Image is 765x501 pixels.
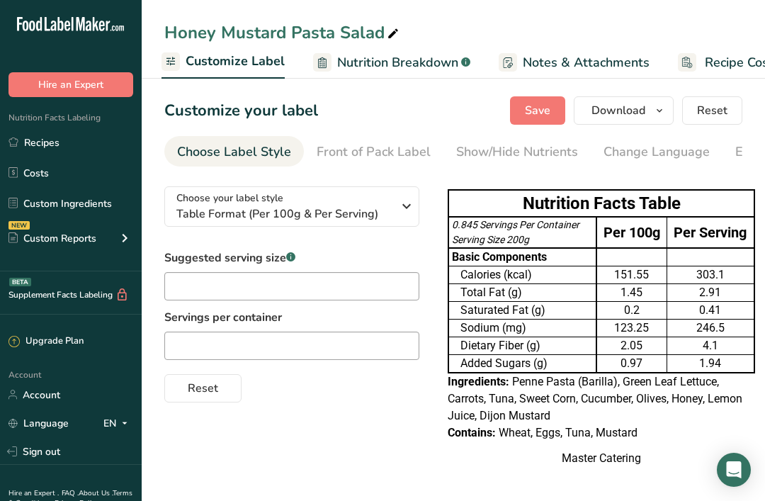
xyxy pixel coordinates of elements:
h1: Customize your label [164,99,318,123]
div: 1.45 [600,284,663,301]
td: Basic Components [448,248,596,266]
span: Download [591,102,645,119]
div: Choose Label Style [177,142,291,162]
div: 2.91 [670,284,752,301]
span: Serving Size [452,234,504,245]
div: 0.97 [600,355,663,372]
div: EN [103,415,133,432]
div: 1.94 [670,355,752,372]
div: 246.5 [670,320,752,337]
label: Servings per container [164,309,419,326]
span: Wheat, Eggs, Tuna, Mustard [499,426,637,439]
button: Reset [164,374,242,403]
span: Save [525,102,550,119]
a: Nutrition Breakdown [313,47,470,79]
span: Reset [697,102,727,119]
td: Per Serving [667,217,754,248]
a: Hire an Expert . [8,488,59,498]
a: Customize Label [161,45,285,79]
div: 0.2 [600,302,663,319]
span: Reset [188,380,218,397]
div: Honey Mustard Pasta Salad [164,20,402,45]
div: 2.05 [600,337,663,354]
td: Total Fat (g) [448,284,596,302]
div: 151.55 [600,266,663,283]
div: BETA [9,278,31,286]
div: Change Language [603,142,710,162]
div: 303.1 [670,266,752,283]
div: Upgrade Plan [8,334,84,349]
div: Custom Reports [8,231,96,246]
button: Download [574,96,674,125]
div: 0.41 [670,302,752,319]
td: Calories (kcal) [448,266,596,284]
button: Save [510,96,565,125]
td: Added Sugars (g) [448,355,596,373]
div: Front of Pack Label [317,142,431,162]
span: Table Format (Per 100g & Per Serving) [176,206,392,223]
button: Hire an Expert [8,72,133,97]
a: About Us . [79,488,113,498]
td: Dietary Fiber (g) [448,337,596,355]
span: Customize Label [186,52,285,71]
span: Notes & Attachments [523,53,650,72]
span: Nutrition Breakdown [337,53,458,72]
div: NEW [8,221,30,230]
td: Saturated Fat (g) [448,302,596,320]
div: Open Intercom Messenger [717,453,751,487]
span: 200g [506,234,529,245]
td: Per 100g [596,217,667,248]
button: Reset [682,96,742,125]
span: Contains: [448,426,496,439]
td: Sodium (mg) [448,320,596,337]
th: Nutrition Facts Table [448,190,754,217]
a: FAQ . [62,488,79,498]
div: 0.845 Servings Per Container [452,218,593,232]
button: Choose your label style Table Format (Per 100g & Per Serving) [164,186,419,227]
label: Suggested serving size [164,249,419,266]
div: 4.1 [670,337,752,354]
span: Choose your label style [176,191,283,206]
div: Master Catering [448,450,755,467]
div: Show/Hide Nutrients [456,142,578,162]
span: Penne Pasta (Barilla), Green Leaf Lettuce, Carrots, Tuna, Sweet Corn, Cucumber, Olives, Honey, Le... [448,375,742,422]
div: 123.25 [600,320,663,337]
span: Ingredients: [448,375,509,388]
a: Notes & Attachments [499,47,650,79]
a: Language [8,411,69,436]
